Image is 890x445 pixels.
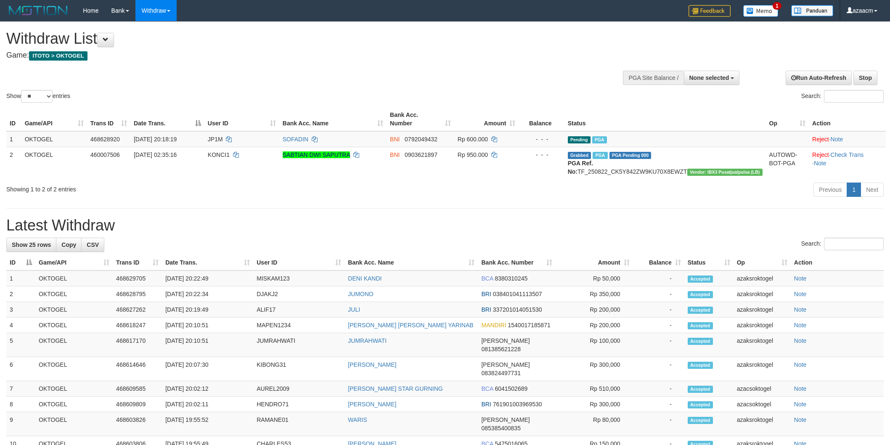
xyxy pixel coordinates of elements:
[21,131,87,147] td: OKTOGEL
[633,412,684,436] td: -
[689,74,729,81] span: None selected
[684,71,740,85] button: None selected
[61,241,76,248] span: Copy
[801,90,884,103] label: Search:
[734,286,791,302] td: azaksroktogel
[35,412,113,436] td: OKTOGEL
[390,151,400,158] span: BNI
[204,107,279,131] th: User ID: activate to sort column ascending
[35,255,113,270] th: Game/API: activate to sort column ascending
[162,381,253,397] td: [DATE] 20:02:12
[773,2,781,10] span: 1
[734,357,791,381] td: azaksroktogel
[809,147,886,179] td: · ·
[734,381,791,397] td: azacsoktogel
[348,322,473,328] a: [PERSON_NAME] [PERSON_NAME] YARINAB
[809,131,886,147] td: ·
[564,147,766,179] td: TF_250822_CK5Y842ZW9KU70X8EWZT
[35,270,113,286] td: OKTOGEL
[162,286,253,302] td: [DATE] 20:22:34
[481,306,491,313] span: BRI
[633,302,684,318] td: -
[6,397,35,412] td: 8
[564,107,766,131] th: Status
[519,107,564,131] th: Balance
[6,147,21,179] td: 2
[458,136,488,143] span: Rp 600.000
[113,357,162,381] td: 468614646
[522,135,561,143] div: - - -
[90,136,120,143] span: 468628920
[481,370,520,376] span: Copy 083824497731 to clipboard
[6,286,35,302] td: 2
[481,361,530,368] span: [PERSON_NAME]
[556,397,633,412] td: Rp 300,000
[6,238,56,252] a: Show 25 rows
[801,238,884,250] label: Search:
[113,333,162,357] td: 468617170
[688,417,713,424] span: Accepted
[279,107,387,131] th: Bank Acc. Name: activate to sort column ascending
[688,322,713,329] span: Accepted
[56,238,82,252] a: Copy
[35,302,113,318] td: OKTOGEL
[812,151,829,158] a: Reject
[348,291,373,297] a: JUMONO
[81,238,104,252] a: CSV
[6,302,35,318] td: 3
[794,401,807,408] a: Note
[253,270,344,286] td: MISKAM123
[134,151,177,158] span: [DATE] 02:35:16
[688,275,713,283] span: Accepted
[253,333,344,357] td: JUMRAHWATI
[688,338,713,345] span: Accepted
[87,107,130,131] th: Trans ID: activate to sort column ascending
[348,275,381,282] a: DENI KANDI
[809,107,886,131] th: Action
[130,107,204,131] th: Date Trans.: activate to sort column descending
[90,151,120,158] span: 460007506
[831,151,864,158] a: Check Trans
[253,302,344,318] td: ALIF17
[21,107,87,131] th: Game/API: activate to sort column ascending
[253,318,344,333] td: MAPEN1234
[481,291,491,297] span: BRI
[6,51,585,60] h4: Game:
[766,147,809,179] td: AUTOWD-BOT-PGA
[481,401,491,408] span: BRI
[508,322,551,328] span: Copy 1540017185871 to clipboard
[766,107,809,131] th: Op: activate to sort column ascending
[113,255,162,270] th: Trans ID: activate to sort column ascending
[134,136,177,143] span: [DATE] 20:18:19
[831,136,843,143] a: Note
[633,397,684,412] td: -
[208,151,230,158] span: KONCI1
[734,270,791,286] td: azaksroktogel
[861,183,884,197] a: Next
[348,306,360,313] a: JULI
[35,286,113,302] td: OKTOGEL
[481,346,520,352] span: Copy 081385621228 to clipboard
[12,241,51,248] span: Show 25 rows
[208,136,223,143] span: JP1M
[6,270,35,286] td: 1
[6,182,365,193] div: Showing 1 to 2 of 2 entries
[556,357,633,381] td: Rp 300,000
[794,385,807,392] a: Note
[495,275,527,282] span: Copy 8380310245 to clipboard
[556,255,633,270] th: Amount: activate to sort column ascending
[253,397,344,412] td: HENDRO71
[481,385,493,392] span: BCA
[493,306,542,313] span: Copy 337201014051530 to clipboard
[348,385,442,392] a: [PERSON_NAME] STAR GURNING
[6,30,585,47] h1: Withdraw List
[458,151,488,158] span: Rp 950.000
[824,238,884,250] input: Search:
[113,270,162,286] td: 468629705
[21,90,53,103] select: Showentries
[113,318,162,333] td: 468618247
[734,255,791,270] th: Op: activate to sort column ascending
[734,412,791,436] td: azaksroktogel
[6,357,35,381] td: 6
[556,333,633,357] td: Rp 100,000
